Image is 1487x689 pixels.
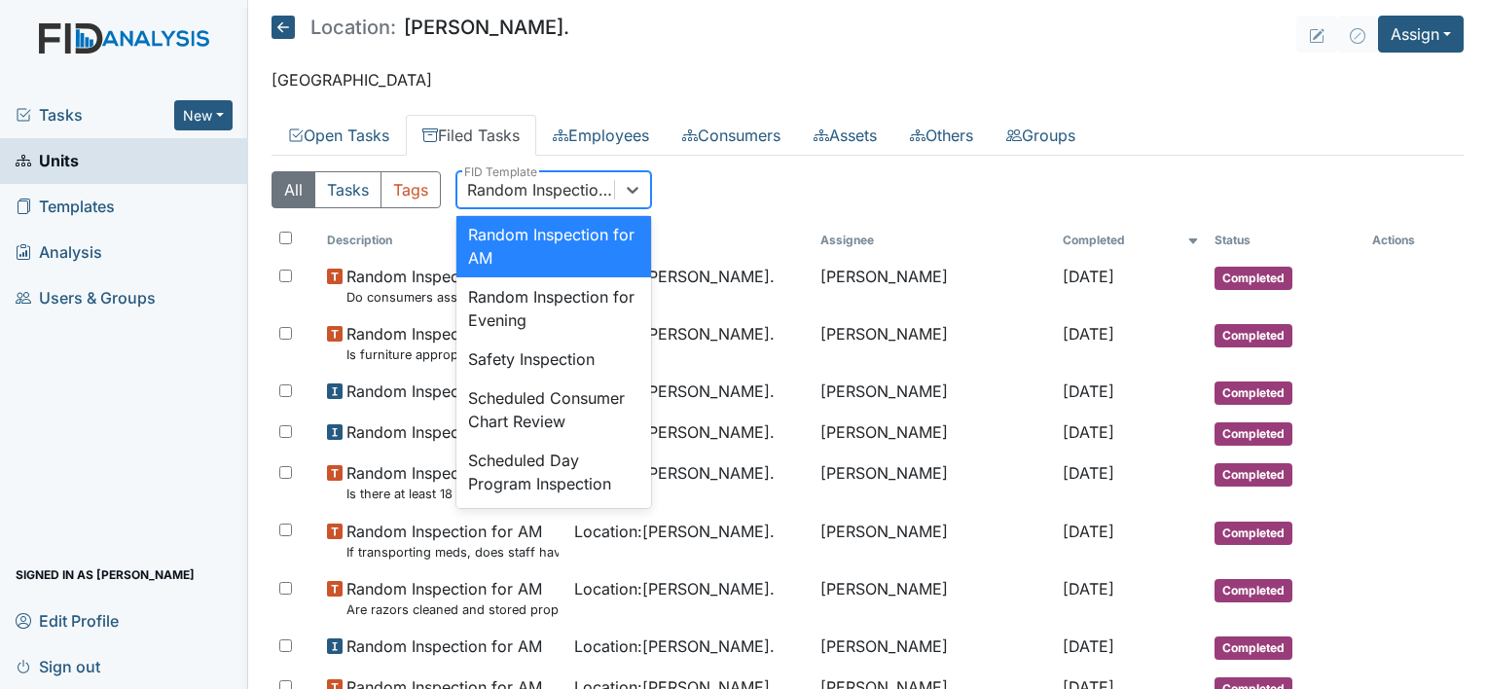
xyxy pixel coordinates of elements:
span: Sign out [16,651,100,681]
span: [DATE] [1063,267,1114,286]
span: [DATE] [1063,636,1114,656]
div: Random Inspection for AM [467,178,616,201]
span: Random Inspection for AM Are razors cleaned and stored properly in the hygiene kits? [346,577,559,619]
th: Toggle SortBy [566,224,814,257]
span: Random Inspection for AM [346,635,542,658]
span: Signed in as [PERSON_NAME] [16,560,195,590]
div: Safety Inspection [456,340,651,379]
small: Are razors cleaned and stored properly in the hygiene kits? [346,600,559,619]
span: Location : [PERSON_NAME]. [574,577,775,600]
a: Groups [990,115,1092,156]
span: Completed [1215,267,1292,290]
span: Random Inspection for AM Is furniture appropriate and in good repair? [346,322,559,364]
a: Employees [536,115,666,156]
small: If transporting meds, does staff have MAR? [346,543,559,562]
button: All [272,171,315,208]
a: Filed Tasks [406,115,536,156]
span: Location : [PERSON_NAME]. [574,380,775,403]
a: Tasks [16,103,174,127]
span: Completed [1215,463,1292,487]
span: Location : [PERSON_NAME]. [574,420,775,444]
span: Edit Profile [16,605,119,635]
span: Random Inspection for AM [346,380,542,403]
span: Completed [1215,522,1292,545]
th: Assignee [813,224,1055,257]
td: [PERSON_NAME] [813,372,1055,413]
td: [PERSON_NAME] [813,512,1055,569]
span: Completed [1215,324,1292,347]
button: Tasks [314,171,381,208]
div: Random Inspection for AM [456,215,651,277]
span: Location : [PERSON_NAME]. [574,520,775,543]
span: [DATE] [1063,422,1114,442]
td: [PERSON_NAME] [813,314,1055,372]
td: [PERSON_NAME] [813,627,1055,668]
button: Tags [381,171,441,208]
div: Scheduled Consumer Chart Review [456,379,651,441]
span: Random Inspection for AM If transporting meds, does staff have MAR? [346,520,559,562]
div: Type filter [272,171,441,208]
td: [PERSON_NAME] [813,453,1055,511]
span: Templates [16,192,115,222]
td: [PERSON_NAME] [813,569,1055,627]
span: Completed [1215,381,1292,405]
span: Users & Groups [16,283,156,313]
p: [GEOGRAPHIC_DATA] [272,68,1464,91]
button: New [174,100,233,130]
th: Toggle SortBy [1055,224,1207,257]
span: [DATE] [1063,381,1114,401]
span: Random Inspection for AM Is there at least 18 inches of space between items stored in closets and... [346,461,559,503]
a: Consumers [666,115,797,156]
small: Do consumers assist and/or prepare lunches? [346,288,559,307]
a: Others [893,115,990,156]
div: Random Inspection for Evening [456,277,651,340]
span: Completed [1215,636,1292,660]
span: Location : [PERSON_NAME]. [574,635,775,658]
span: Location: [310,18,396,37]
th: Toggle SortBy [319,224,566,257]
span: Completed [1215,579,1292,602]
small: Is furniture appropriate and in good repair? [346,345,559,364]
td: [PERSON_NAME] [813,413,1055,453]
span: Random Inspection for AM [346,420,542,444]
h5: [PERSON_NAME]. [272,16,569,39]
a: Assets [797,115,893,156]
div: Scheduled Day Program Inspection [456,441,651,503]
span: [DATE] [1063,324,1114,344]
span: Analysis [16,237,102,268]
span: [DATE] [1063,579,1114,598]
td: [PERSON_NAME] [813,257,1055,314]
input: Toggle All Rows Selected [279,232,292,244]
span: Location : [PERSON_NAME]. [574,322,775,345]
span: Location : [PERSON_NAME]. [574,265,775,288]
span: [DATE] [1063,463,1114,483]
span: Location : [PERSON_NAME]. [574,461,775,485]
a: Open Tasks [272,115,406,156]
small: Is there at least 18 inches of space between items stored in closets and sprinkler heads? [346,485,559,503]
th: Actions [1364,224,1462,257]
span: [DATE] [1063,522,1114,541]
span: Completed [1215,422,1292,446]
button: Assign [1378,16,1464,53]
span: Random Inspection for AM Do consumers assist and/or prepare lunches? [346,265,559,307]
span: Units [16,146,79,176]
th: Toggle SortBy [1207,224,1364,257]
